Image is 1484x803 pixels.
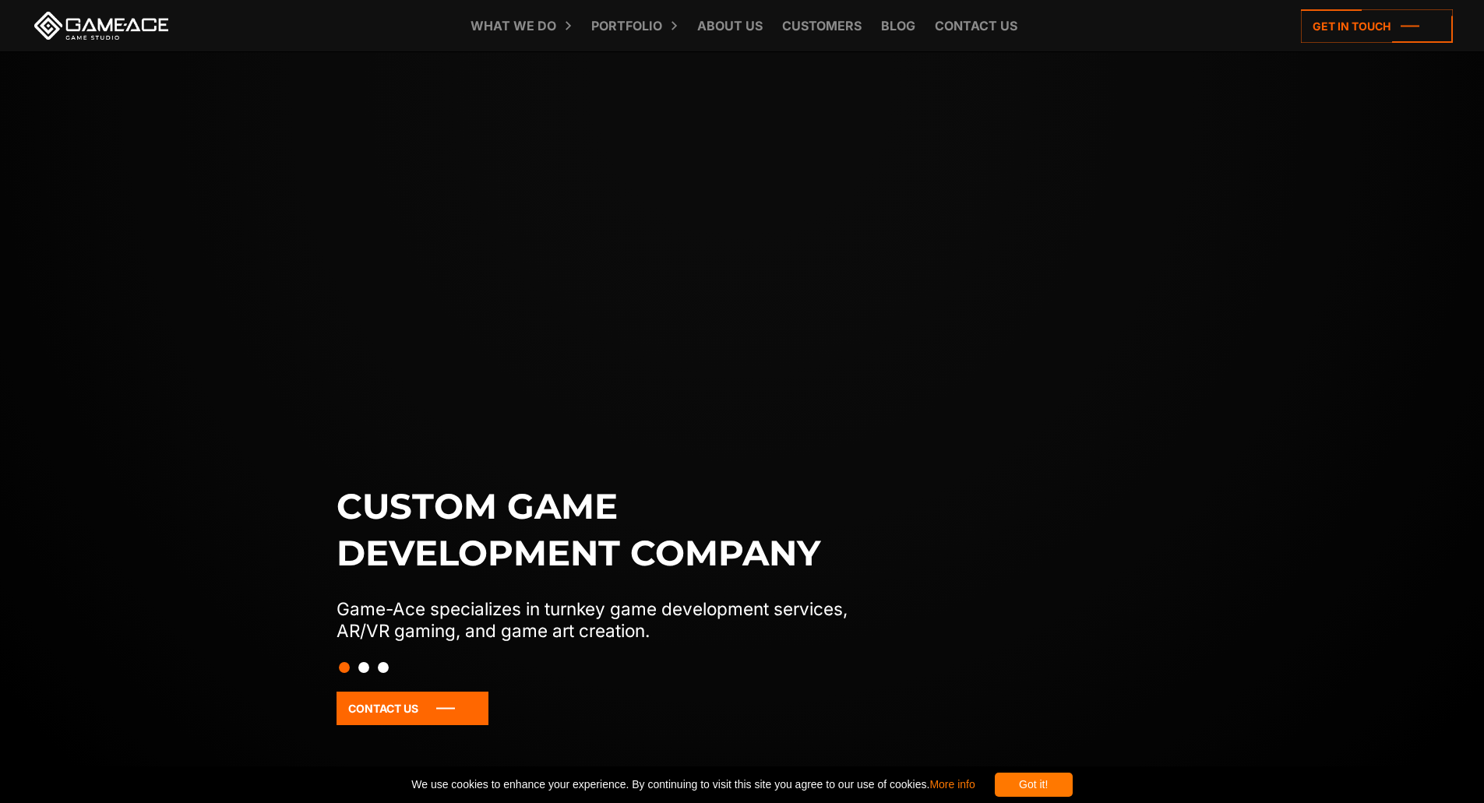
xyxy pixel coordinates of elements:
[995,773,1073,797] div: Got it!
[358,654,369,681] button: Slide 2
[337,692,488,725] a: Contact Us
[378,654,389,681] button: Slide 3
[337,483,880,576] h1: Custom game development company
[929,778,975,791] a: More info
[411,773,975,797] span: We use cookies to enhance your experience. By continuing to visit this site you agree to our use ...
[337,598,880,642] p: Game-Ace specializes in turnkey game development services, AR/VR gaming, and game art creation.
[339,654,350,681] button: Slide 1
[1301,9,1453,43] a: Get in touch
